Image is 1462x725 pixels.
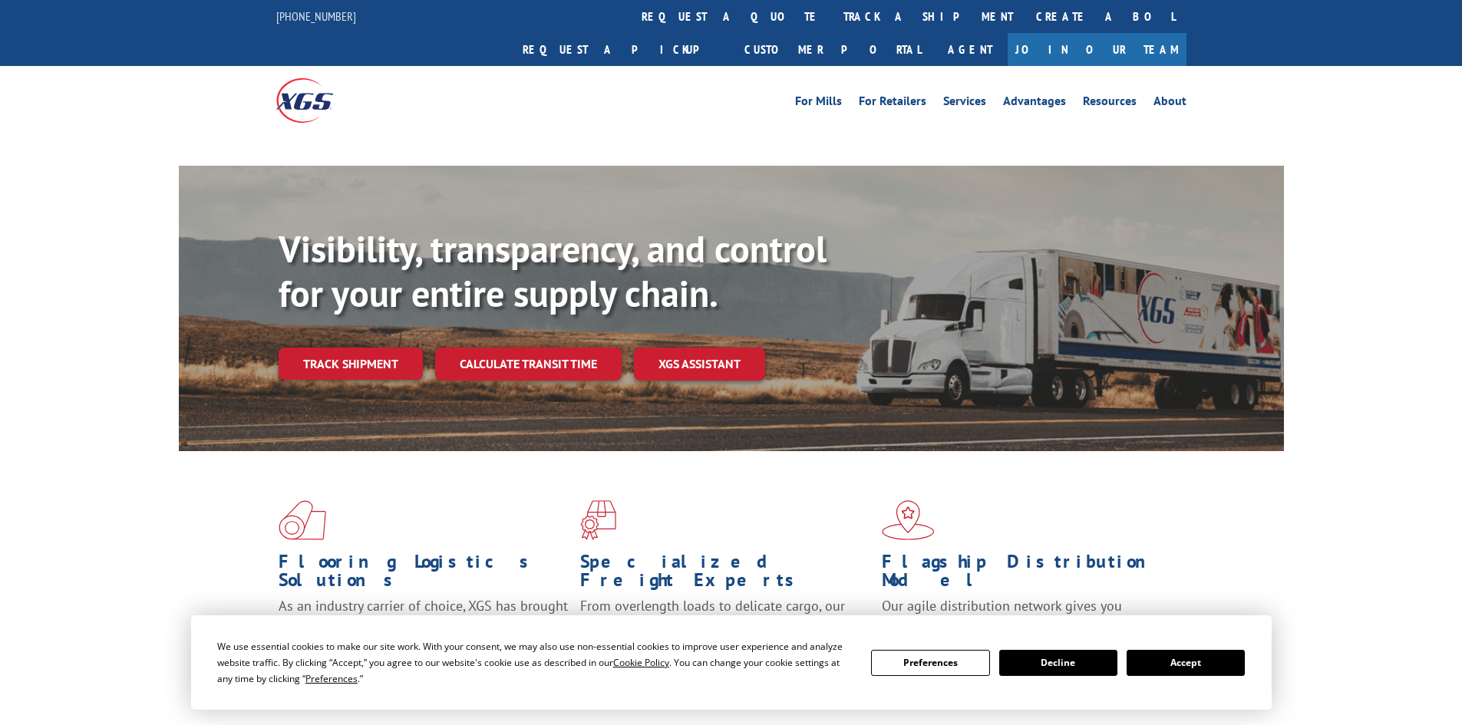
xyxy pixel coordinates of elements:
div: We use essential cookies to make our site work. With your consent, we may also use non-essential ... [217,638,853,687]
a: [PHONE_NUMBER] [276,8,356,24]
button: Accept [1127,650,1245,676]
a: Calculate transit time [435,348,622,381]
img: xgs-icon-flagship-distribution-model-red [882,500,935,540]
div: Cookie Consent Prompt [191,615,1272,710]
a: Customer Portal [733,33,932,66]
a: Resources [1083,95,1137,112]
a: Agent [932,33,1008,66]
a: For Mills [795,95,842,112]
img: xgs-icon-total-supply-chain-intelligence-red [279,500,326,540]
button: Preferences [871,650,989,676]
a: XGS ASSISTANT [634,348,765,381]
h1: Specialized Freight Experts [580,552,870,597]
span: Preferences [305,672,358,685]
img: xgs-icon-focused-on-flooring-red [580,500,616,540]
button: Decline [999,650,1117,676]
a: Advantages [1003,95,1066,112]
a: About [1153,95,1186,112]
a: Request a pickup [511,33,733,66]
p: From overlength loads to delicate cargo, our experienced staff knows the best way to move your fr... [580,597,870,665]
a: Track shipment [279,348,423,380]
span: Cookie Policy [613,656,669,669]
span: Our agile distribution network gives you nationwide inventory management on demand. [882,597,1164,633]
a: Join Our Team [1008,33,1186,66]
a: Services [943,95,986,112]
h1: Flagship Distribution Model [882,552,1172,597]
b: Visibility, transparency, and control for your entire supply chain. [279,225,827,317]
span: As an industry carrier of choice, XGS has brought innovation and dedication to flooring logistics... [279,597,568,651]
a: For Retailers [859,95,926,112]
h1: Flooring Logistics Solutions [279,552,569,597]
